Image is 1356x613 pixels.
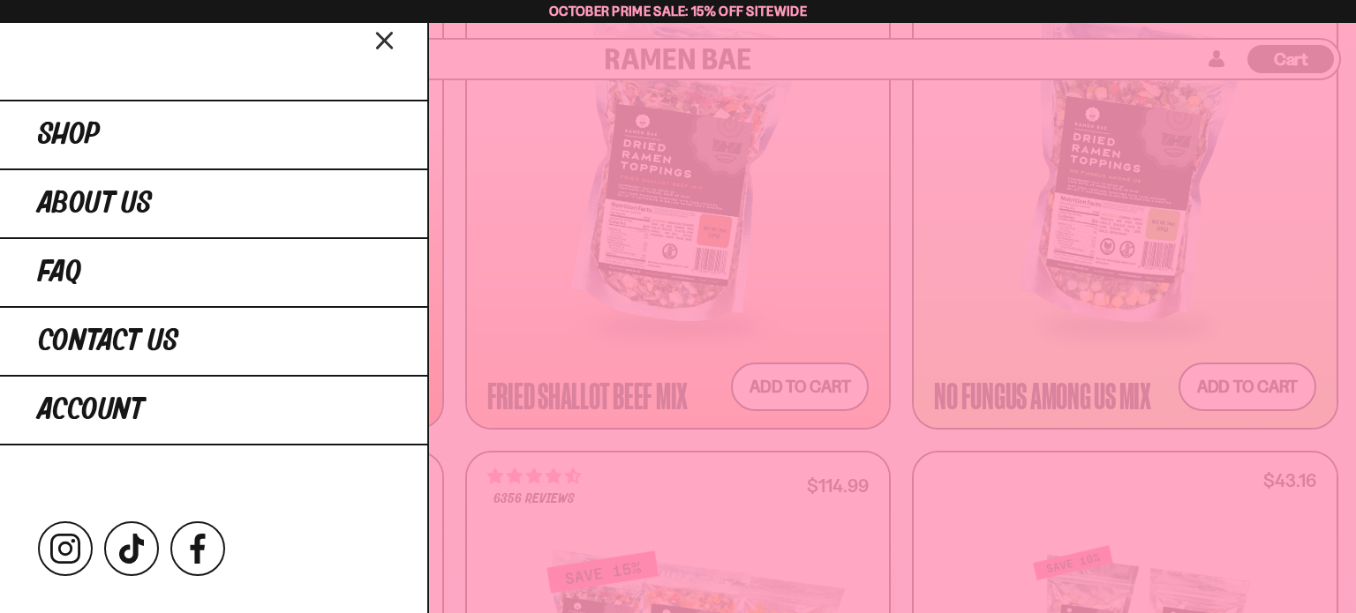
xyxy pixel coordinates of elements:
[38,188,152,220] span: About Us
[38,325,178,357] span: Contact Us
[38,394,144,426] span: Account
[38,257,81,288] span: FAQ
[549,3,807,19] span: October Prime Sale: 15% off Sitewide
[38,119,100,151] span: Shop
[370,24,401,55] button: Close menu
